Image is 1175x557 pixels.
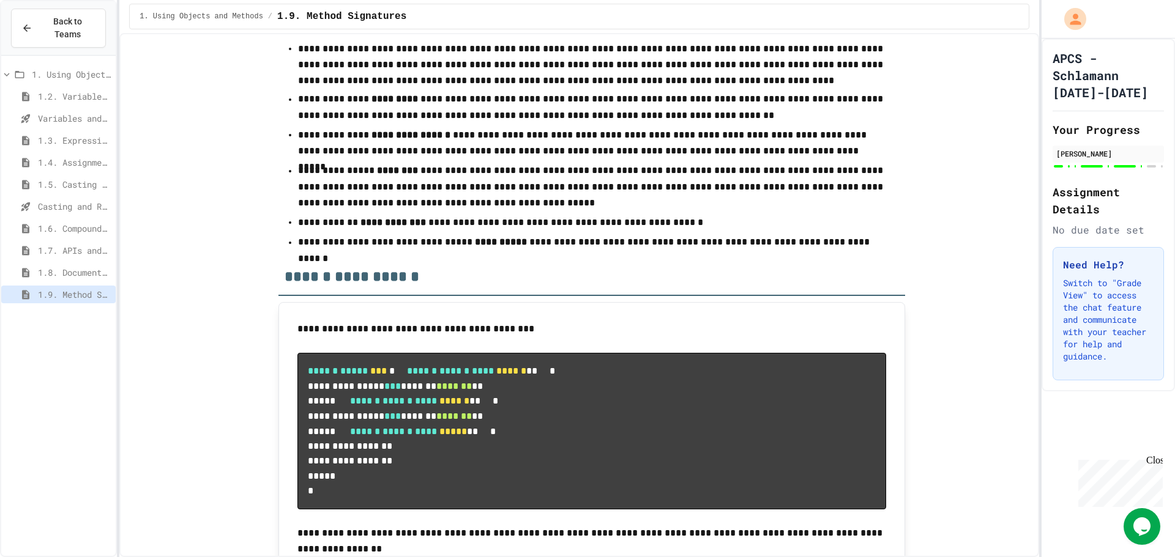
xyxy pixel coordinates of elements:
[11,9,106,48] button: Back to Teams
[38,288,111,301] span: 1.9. Method Signatures
[32,68,111,81] span: 1. Using Objects and Methods
[38,156,111,169] span: 1.4. Assignment and Input
[38,90,111,103] span: 1.2. Variables and Data Types
[1051,5,1089,33] div: My Account
[38,266,111,279] span: 1.8. Documentation with Comments and Preconditions
[1124,508,1163,545] iframe: chat widget
[38,134,111,147] span: 1.3. Expressions and Output [New]
[38,178,111,191] span: 1.5. Casting and Ranges of Values
[1056,148,1160,159] div: [PERSON_NAME]
[140,12,263,21] span: 1. Using Objects and Methods
[38,112,111,125] span: Variables and Data Types - Quiz
[1063,277,1154,363] p: Switch to "Grade View" to access the chat feature and communicate with your teacher for help and ...
[268,12,272,21] span: /
[1053,50,1164,101] h1: APCS - Schlamann [DATE]-[DATE]
[5,5,84,78] div: Chat with us now!Close
[38,200,111,213] span: Casting and Ranges of variables - Quiz
[1053,223,1164,237] div: No due date set
[1053,121,1164,138] h2: Your Progress
[38,244,111,257] span: 1.7. APIs and Libraries
[1063,257,1154,272] h3: Need Help?
[1073,455,1163,507] iframe: chat widget
[1053,183,1164,218] h2: Assignment Details
[40,15,95,41] span: Back to Teams
[277,9,406,24] span: 1.9. Method Signatures
[38,222,111,235] span: 1.6. Compound Assignment Operators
